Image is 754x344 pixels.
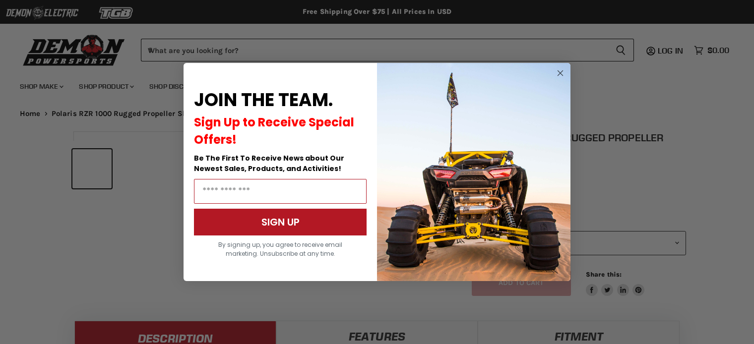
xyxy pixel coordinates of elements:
[194,114,354,148] span: Sign Up to Receive Special Offers!
[554,67,566,79] button: Close dialog
[194,153,344,173] span: Be The First To Receive News about Our Newest Sales, Products, and Activities!
[377,63,570,281] img: a9095488-b6e7-41ba-879d-588abfab540b.jpeg
[194,87,333,113] span: JOIN THE TEAM.
[218,240,342,258] span: By signing up, you agree to receive email marketing. Unsubscribe at any time.
[194,179,367,204] input: Email Address
[194,209,367,235] button: SIGN UP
